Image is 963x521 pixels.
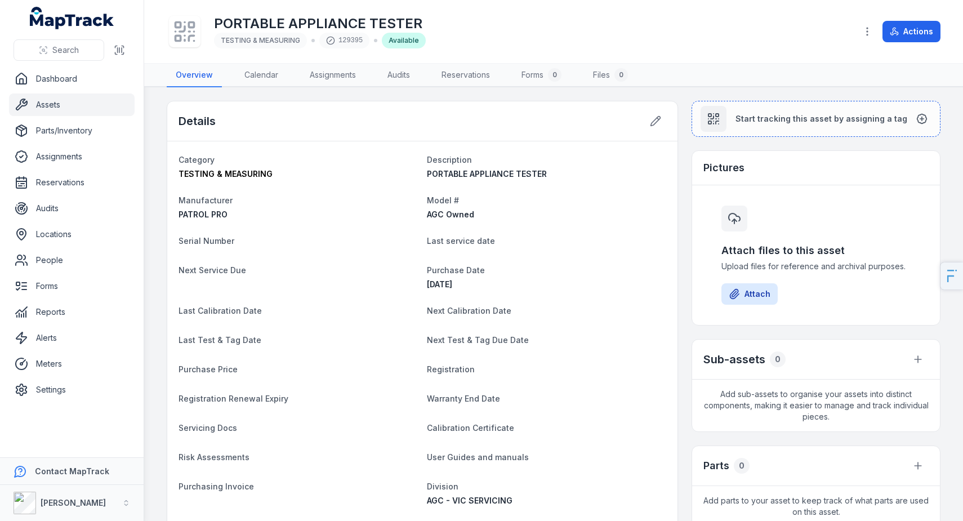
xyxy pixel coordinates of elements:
[179,394,288,403] span: Registration Renewal Expiry
[427,210,474,219] span: AGC Owned
[301,64,365,87] a: Assignments
[734,458,750,474] div: 0
[214,15,426,33] h1: PORTABLE APPLIANCE TESTER
[721,243,911,259] h3: Attach files to this asset
[9,301,135,323] a: Reports
[14,39,104,61] button: Search
[9,197,135,220] a: Audits
[735,113,907,124] span: Start tracking this asset by assigning a tag
[378,64,419,87] a: Audits
[692,101,940,137] button: Start tracking this asset by assigning a tag
[179,210,228,219] span: PATROL PRO
[721,283,778,305] button: Attach
[548,68,561,82] div: 0
[427,195,459,205] span: Model #
[614,68,628,82] div: 0
[30,7,114,29] a: MapTrack
[9,249,135,271] a: People
[41,498,106,507] strong: [PERSON_NAME]
[427,306,511,315] span: Next Calibration Date
[235,64,287,87] a: Calendar
[433,64,499,87] a: Reservations
[179,335,261,345] span: Last Test & Tag Date
[9,223,135,246] a: Locations
[584,64,637,87] a: Files0
[427,394,500,403] span: Warranty End Date
[427,279,452,289] time: 09/11/2021, 11:00:00 am
[692,380,940,431] span: Add sub-assets to organise your assets into distinct components, making it easier to manage and t...
[9,378,135,401] a: Settings
[179,482,254,491] span: Purchasing Invoice
[179,155,215,164] span: Category
[512,64,570,87] a: Forms0
[179,265,246,275] span: Next Service Due
[703,351,765,367] h2: Sub-assets
[9,68,135,90] a: Dashboard
[221,36,300,44] span: TESTING & MEASURING
[427,452,529,462] span: User Guides and manuals
[427,155,472,164] span: Description
[179,113,216,129] h2: Details
[427,496,512,505] span: AGC - VIC SERVICING
[9,327,135,349] a: Alerts
[179,169,273,179] span: TESTING & MEASURING
[9,119,135,142] a: Parts/Inventory
[35,466,109,476] strong: Contact MapTrack
[9,93,135,116] a: Assets
[9,275,135,297] a: Forms
[179,364,238,374] span: Purchase Price
[427,279,452,289] span: [DATE]
[179,236,234,246] span: Serial Number
[179,306,262,315] span: Last Calibration Date
[770,351,786,367] div: 0
[382,33,426,48] div: Available
[9,145,135,168] a: Assignments
[427,364,475,374] span: Registration
[9,171,135,194] a: Reservations
[721,261,911,272] span: Upload files for reference and archival purposes.
[882,21,940,42] button: Actions
[179,452,249,462] span: Risk Assessments
[319,33,369,48] div: 129395
[427,236,495,246] span: Last service date
[703,160,744,176] h3: Pictures
[427,169,547,179] span: PORTABLE APPLIANCE TESTER
[703,458,729,474] h3: Parts
[179,423,237,433] span: Servicing Docs
[427,423,514,433] span: Calibration Certificate
[9,353,135,375] a: Meters
[427,335,529,345] span: Next Test & Tag Due Date
[427,265,485,275] span: Purchase Date
[52,44,79,56] span: Search
[427,482,458,491] span: Division
[179,195,233,205] span: Manufacturer
[167,64,222,87] a: Overview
